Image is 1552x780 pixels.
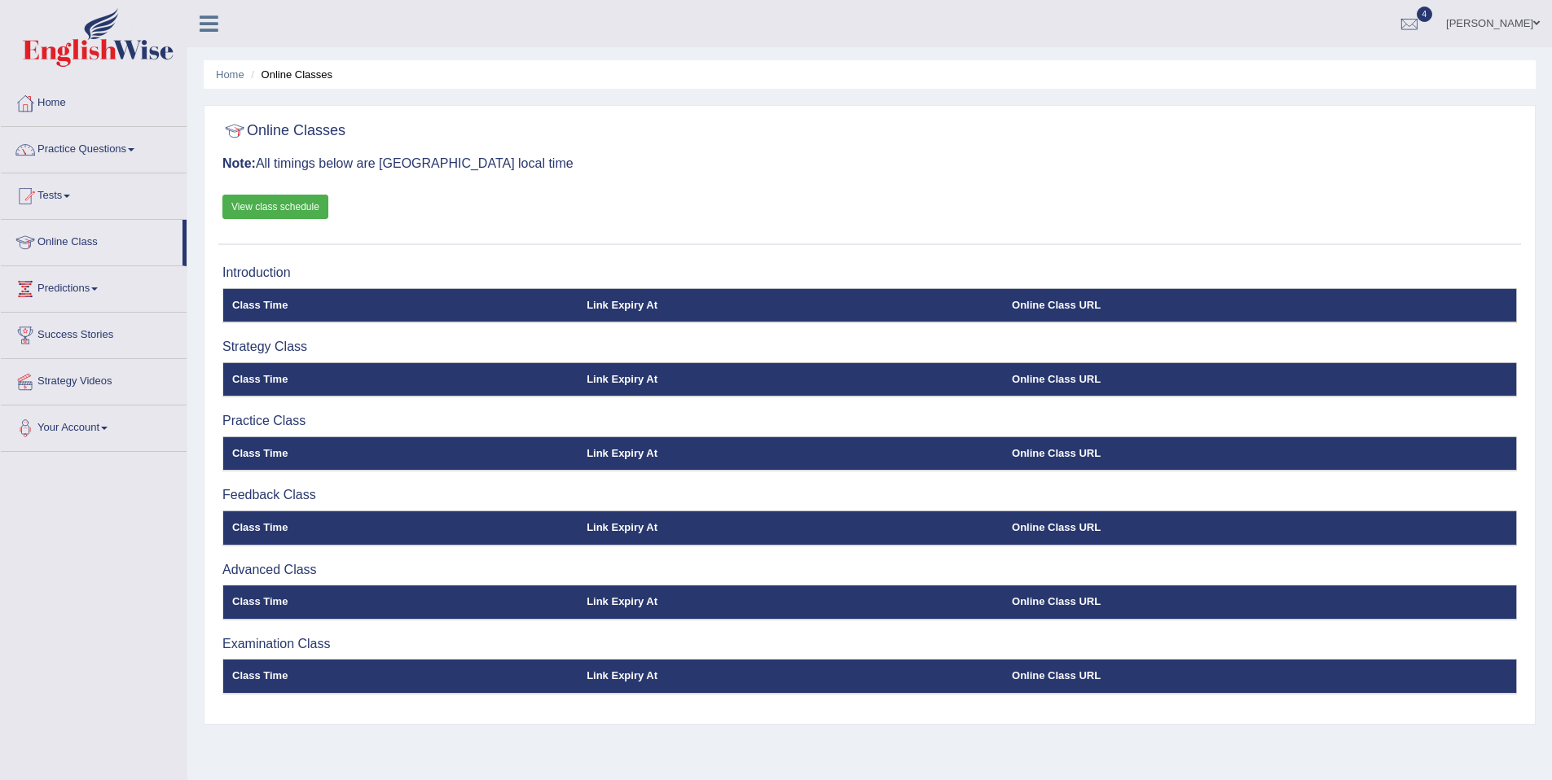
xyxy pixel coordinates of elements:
[1003,362,1516,397] th: Online Class URL
[222,340,1517,354] h3: Strategy Class
[1,220,182,261] a: Online Class
[223,585,578,620] th: Class Time
[1003,436,1516,471] th: Online Class URL
[222,265,1517,280] h3: Introduction
[223,362,578,397] th: Class Time
[222,156,1517,171] h3: All timings below are [GEOGRAPHIC_DATA] local time
[1,173,187,214] a: Tests
[1,81,187,121] a: Home
[1003,659,1516,694] th: Online Class URL
[222,414,1517,428] h3: Practice Class
[1,266,187,307] a: Predictions
[222,563,1517,577] h3: Advanced Class
[578,436,1003,471] th: Link Expiry At
[1003,585,1516,620] th: Online Class URL
[578,362,1003,397] th: Link Expiry At
[1003,288,1516,322] th: Online Class URL
[222,156,256,170] b: Note:
[222,488,1517,502] h3: Feedback Class
[216,68,244,81] a: Home
[223,288,578,322] th: Class Time
[222,637,1517,651] h3: Examination Class
[223,511,578,545] th: Class Time
[223,659,578,694] th: Class Time
[1417,7,1433,22] span: 4
[222,195,328,219] a: View class schedule
[578,659,1003,694] th: Link Expiry At
[222,119,345,143] h2: Online Classes
[578,585,1003,620] th: Link Expiry At
[1,359,187,400] a: Strategy Videos
[247,67,332,82] li: Online Classes
[1,313,187,353] a: Success Stories
[578,511,1003,545] th: Link Expiry At
[1003,511,1516,545] th: Online Class URL
[1,405,187,446] a: Your Account
[578,288,1003,322] th: Link Expiry At
[1,127,187,168] a: Practice Questions
[223,436,578,471] th: Class Time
